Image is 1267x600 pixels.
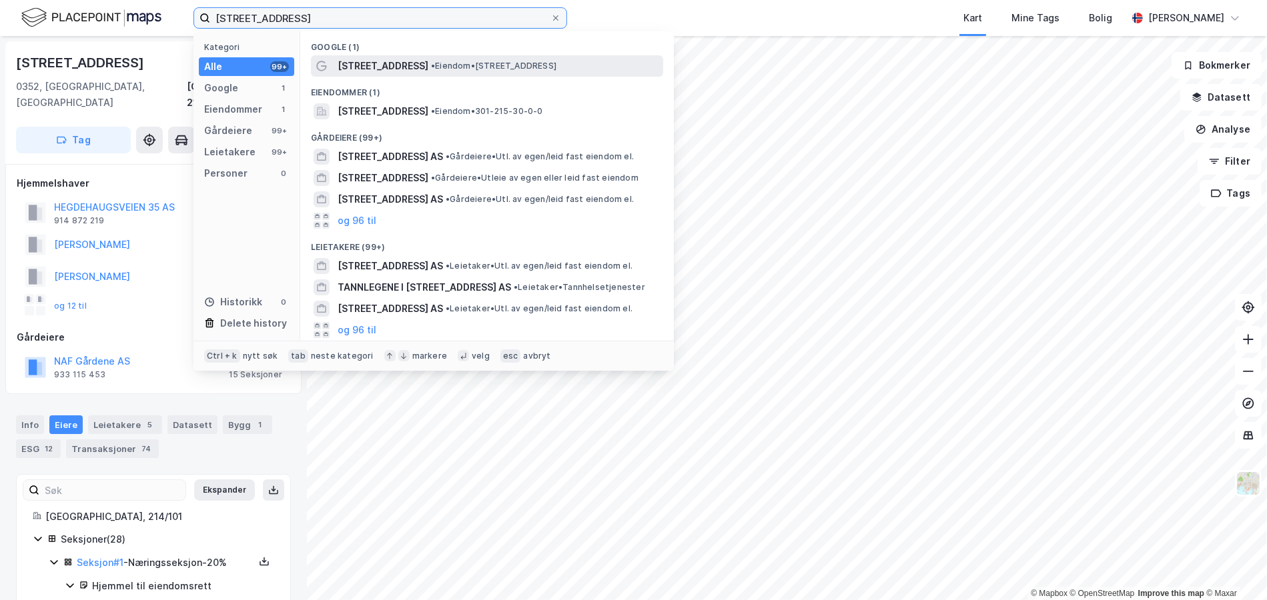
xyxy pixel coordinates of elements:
div: 1 [278,83,289,93]
div: Kategori [204,42,294,52]
a: OpenStreetMap [1070,589,1135,598]
div: 0352, [GEOGRAPHIC_DATA], [GEOGRAPHIC_DATA] [16,79,187,111]
div: Bolig [1089,10,1112,26]
input: Søk på adresse, matrikkel, gårdeiere, leietakere eller personer [210,8,550,28]
button: Analyse [1184,116,1262,143]
span: [STREET_ADDRESS] [338,103,428,119]
div: 99+ [270,61,289,72]
span: [STREET_ADDRESS] [338,58,428,74]
div: Gårdeiere [204,123,252,139]
div: Gårdeiere (99+) [300,122,674,146]
div: Transaksjoner [66,439,159,458]
div: Personer [204,165,248,181]
div: tab [288,349,308,363]
iframe: Chat Widget [1200,536,1267,600]
div: Leietakere [204,144,256,160]
button: Filter [1198,148,1262,175]
div: 99+ [270,147,289,157]
span: [STREET_ADDRESS] AS [338,301,443,317]
div: 0 [278,168,289,179]
button: Bokmerker [1172,52,1262,79]
div: Eiendommer (1) [300,77,674,101]
div: Bygg [223,415,272,434]
button: Datasett [1180,84,1262,111]
img: logo.f888ab2527a4732fd821a326f86c7f29.svg [21,6,161,29]
div: Google [204,80,238,96]
input: Søk [39,480,185,500]
div: Google (1) [300,31,674,55]
span: • [446,151,450,161]
a: Seksjon#1 [77,557,123,568]
span: • [446,194,450,204]
span: • [446,261,450,271]
button: Ekspander [194,479,255,501]
div: Historikk [204,294,262,310]
div: 1 [254,418,267,431]
div: ESG [16,439,61,458]
div: Gårdeiere [17,329,290,345]
div: velg [472,351,490,361]
div: 15 Seksjoner [229,369,282,380]
button: Tag [16,127,131,153]
span: Gårdeiere • Utleie av egen eller leid fast eiendom [431,173,639,183]
div: Kart [963,10,982,26]
span: • [431,106,435,116]
button: og 96 til [338,322,376,338]
span: Leietaker • Utl. av egen/leid fast eiendom el. [446,303,632,314]
div: esc [500,349,521,363]
div: Ctrl + k [204,349,240,363]
div: 0 [278,297,289,307]
div: Alle [204,59,222,75]
div: 1 [278,104,289,115]
div: 74 [139,442,153,455]
div: avbryt [523,351,550,361]
div: Leietakere (99+) [300,231,674,255]
div: Seksjoner ( 28 ) [61,531,274,547]
div: markere [412,351,447,361]
div: 914 872 219 [54,215,104,226]
span: Eiendom • [STREET_ADDRESS] [431,61,556,71]
button: Tags [1200,180,1262,207]
span: Leietaker • Tannhelsetjenester [514,282,645,293]
div: Eiendommer [204,101,262,117]
div: [STREET_ADDRESS] [16,52,147,73]
span: [STREET_ADDRESS] AS [338,191,443,207]
div: Datasett [167,415,218,434]
div: Info [16,415,44,434]
div: Leietakere [88,415,162,434]
span: Gårdeiere • Utl. av egen/leid fast eiendom el. [446,194,634,205]
div: nytt søk [243,351,278,361]
div: 5 [143,418,157,431]
span: Leietaker • Utl. av egen/leid fast eiendom el. [446,261,632,271]
div: 12 [42,442,55,455]
div: [GEOGRAPHIC_DATA], 214/101 [187,79,291,111]
span: • [431,173,435,183]
div: [GEOGRAPHIC_DATA], 214/101 [45,509,274,525]
div: Mine Tags [1011,10,1060,26]
div: Kontrollprogram for chat [1200,536,1267,600]
div: Hjemmelshaver [17,175,290,191]
div: Delete history [220,315,287,331]
span: Gårdeiere • Utl. av egen/leid fast eiendom el. [446,151,634,162]
div: - Næringsseksjon - 20% [77,555,254,571]
span: [STREET_ADDRESS] [338,170,428,186]
a: Improve this map [1138,589,1204,598]
div: [PERSON_NAME] [1148,10,1224,26]
div: Eiere [49,415,83,434]
span: • [446,303,450,313]
span: • [514,282,518,292]
span: [STREET_ADDRESS] AS [338,149,443,165]
span: Eiendom • 301-215-30-0-0 [431,106,543,117]
span: [STREET_ADDRESS] AS [338,258,443,274]
a: Mapbox [1031,589,1068,598]
img: Z [1236,471,1261,496]
span: • [431,61,435,71]
button: og 96 til [338,213,376,229]
span: TANNLEGENE I [STREET_ADDRESS] AS [338,279,511,295]
div: Hjemmel til eiendomsrett [92,578,274,594]
div: neste kategori [311,351,374,361]
div: 933 115 453 [54,369,105,380]
div: 99+ [270,125,289,136]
